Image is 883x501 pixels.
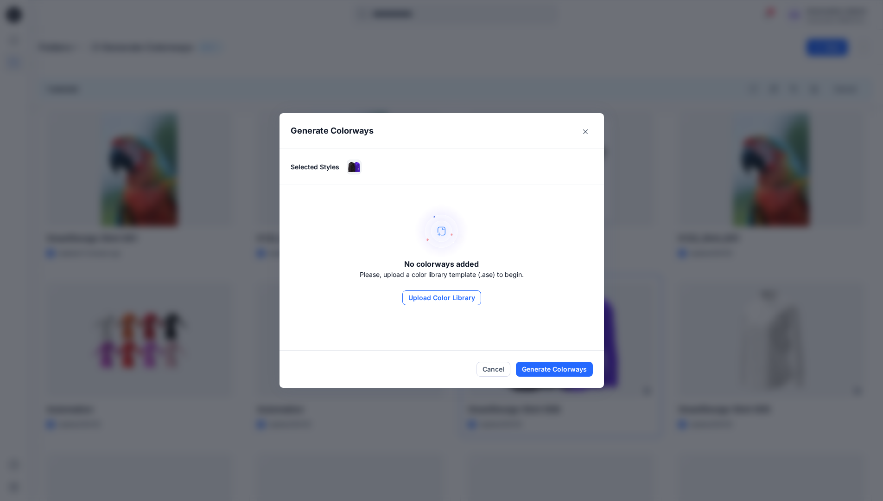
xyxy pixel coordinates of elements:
[347,160,361,174] img: SmartDesign Shirt 008
[578,124,593,139] button: Close
[404,258,479,270] h5: No colorways added
[291,162,339,172] p: Selected Styles
[476,362,510,377] button: Cancel
[516,362,593,377] button: Generate Colorways
[402,290,481,305] button: Upload Color Library
[280,113,604,148] header: Generate Colorways
[414,204,469,258] img: empty-state-image.svg
[360,270,524,279] p: Please, upload a color library template (.ase) to begin.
